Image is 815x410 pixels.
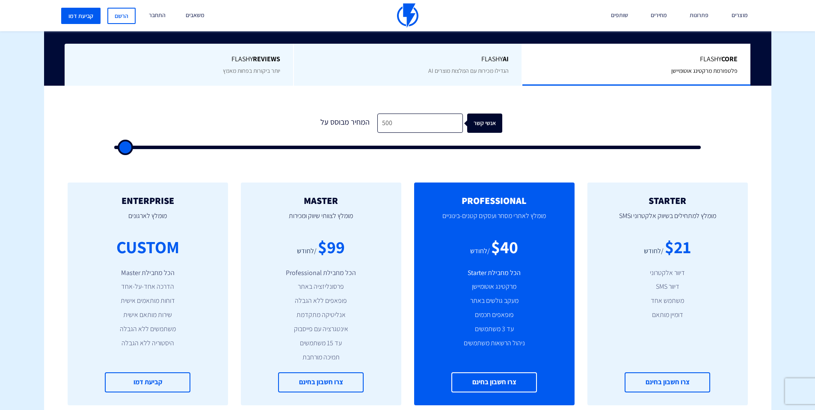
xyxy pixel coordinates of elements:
[318,235,345,259] div: $99
[254,195,388,206] h2: MASTER
[254,324,388,334] li: אינטגרציה עם פייסבוק
[80,282,215,292] li: הדרכה אחד-על-אחד
[480,114,516,133] div: אנשי קשר
[307,54,509,64] span: Flashy
[313,114,377,133] div: המחיר מבוסס על
[105,372,190,392] a: קביעת דמו
[223,67,280,75] span: יותר ביקורות בפחות מאמץ
[254,310,388,320] li: אנליטיקה מתקדמת
[427,324,562,334] li: עד 3 משתמשים
[254,282,388,292] li: פרסונליזציה באתר
[80,268,215,278] li: הכל מחבילת Master
[428,67,509,75] span: הגדילו מכירות עם המלצות מוצרים AI
[671,67,738,75] span: פלטפורמת מרקטינג אוטומיישן
[427,195,562,206] h2: PROFESSIONAL
[665,235,691,259] div: $21
[278,372,364,392] a: צרו חשבון בחינם
[535,54,738,64] span: Flashy
[451,372,537,392] a: צרו חשבון בחינם
[61,8,101,24] a: קביעת דמו
[600,282,735,292] li: דיוור SMS
[254,206,388,235] p: מומלץ לצוותי שיווק ומכירות
[470,246,490,256] div: /לחודש
[600,310,735,320] li: דומיין מותאם
[297,246,317,256] div: /לחודש
[427,310,562,320] li: פופאפים חכמים
[427,296,562,306] li: מעקב גולשים באתר
[600,296,735,306] li: משתמש אחד
[107,8,136,24] a: הרשם
[427,282,562,292] li: מרקטינג אוטומיישן
[427,338,562,348] li: ניהול הרשאות משתמשים
[254,338,388,348] li: עד 15 משתמשים
[503,54,509,63] b: AI
[600,268,735,278] li: דיוור אלקטרוני
[116,235,179,259] div: CUSTOM
[600,195,735,206] h2: STARTER
[721,54,738,63] b: Core
[254,268,388,278] li: הכל מחבילת Professional
[644,246,664,256] div: /לחודש
[600,206,735,235] p: מומלץ למתחילים בשיווק אלקטרוני וSMS
[625,372,710,392] a: צרו חשבון בחינם
[80,310,215,320] li: שירות מותאם אישית
[80,206,215,235] p: מומלץ לארגונים
[77,54,280,64] span: Flashy
[80,338,215,348] li: היסטוריה ללא הגבלה
[427,268,562,278] li: הכל מחבילת Starter
[80,195,215,206] h2: ENTERPRISE
[80,324,215,334] li: משתמשים ללא הגבלה
[427,206,562,235] p: מומלץ לאתרי מסחר ועסקים קטנים-בינוניים
[254,353,388,362] li: תמיכה מורחבת
[80,296,215,306] li: דוחות מותאמים אישית
[254,296,388,306] li: פופאפים ללא הגבלה
[491,235,518,259] div: $40
[253,54,280,63] b: REVIEWS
